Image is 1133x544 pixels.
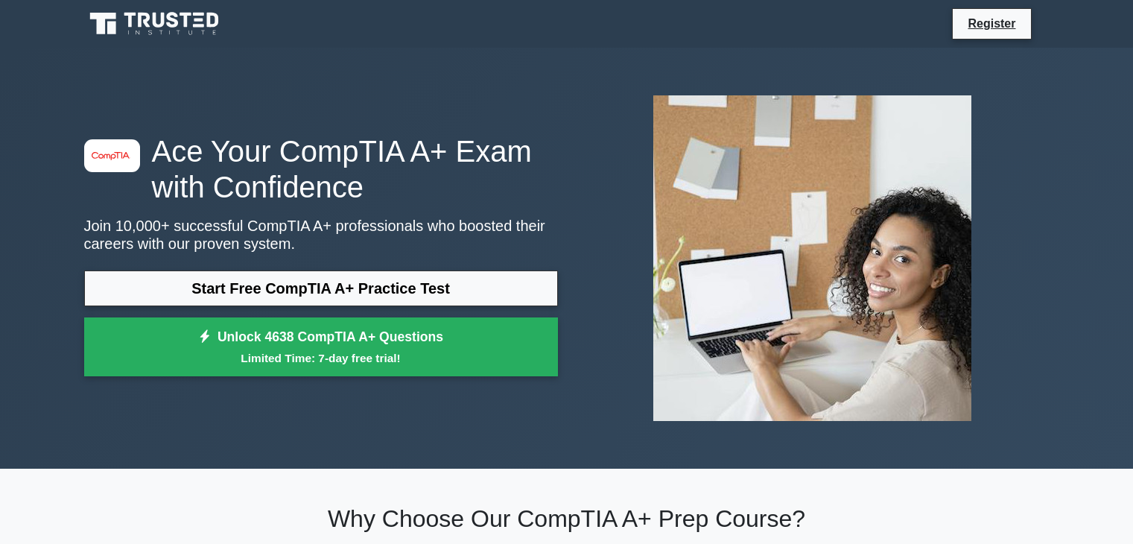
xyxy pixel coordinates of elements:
h2: Why Choose Our CompTIA A+ Prep Course? [84,505,1050,533]
a: Start Free CompTIA A+ Practice Test [84,271,558,306]
small: Limited Time: 7-day free trial! [103,350,539,367]
p: Join 10,000+ successful CompTIA A+ professionals who boosted their careers with our proven system. [84,217,558,253]
h1: Ace Your CompTIA A+ Exam with Confidence [84,133,558,205]
a: Register [959,14,1024,33]
a: Unlock 4638 CompTIA A+ QuestionsLimited Time: 7-day free trial! [84,317,558,377]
